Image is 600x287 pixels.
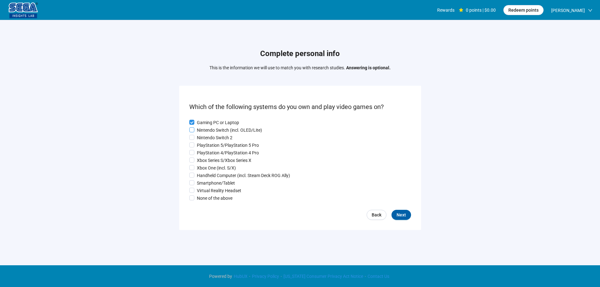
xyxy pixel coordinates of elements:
[209,273,391,280] div: · · ·
[551,0,585,20] span: [PERSON_NAME]
[391,210,411,220] button: Next
[282,274,365,279] a: [US_STATE] Consumer Privacy Act Notice
[588,8,592,13] span: down
[197,149,259,156] p: PlayStation 4/PlayStation 4 Pro
[197,187,241,194] p: Virtual Reality Headset
[366,274,391,279] a: Contact Us
[503,5,544,15] button: Redeem points
[197,172,290,179] p: Handheld Computer (incl. Steam Deck ROG Ally)
[197,127,262,134] p: Nintendo Switch (incl. OLED/Lite)
[209,274,232,279] span: Powered by
[397,211,406,218] span: Next
[346,65,391,70] strong: Answering is optional.
[197,119,239,126] p: Gaming PC or Laptop
[372,211,381,218] span: Back
[197,134,232,141] p: Nintendo Switch 2
[209,64,391,71] p: This is the information we will use to match you with research studies.
[209,48,391,60] h1: Complete personal info
[197,195,232,202] p: None of the above
[197,164,236,171] p: Xbox One (incl. S/X)
[197,157,251,164] p: Xbox Series S/Xbox Series X
[250,274,281,279] a: Privacy Policy
[197,142,259,149] p: PlayStation 5/PlayStation 5 Pro
[459,8,463,12] span: star
[367,210,386,220] a: Back
[508,7,539,14] span: Redeem points
[232,274,249,279] a: HubUX
[197,180,235,187] p: Smartphone/Tablet
[189,102,411,112] p: Which of the following systems do you own and play video games on?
